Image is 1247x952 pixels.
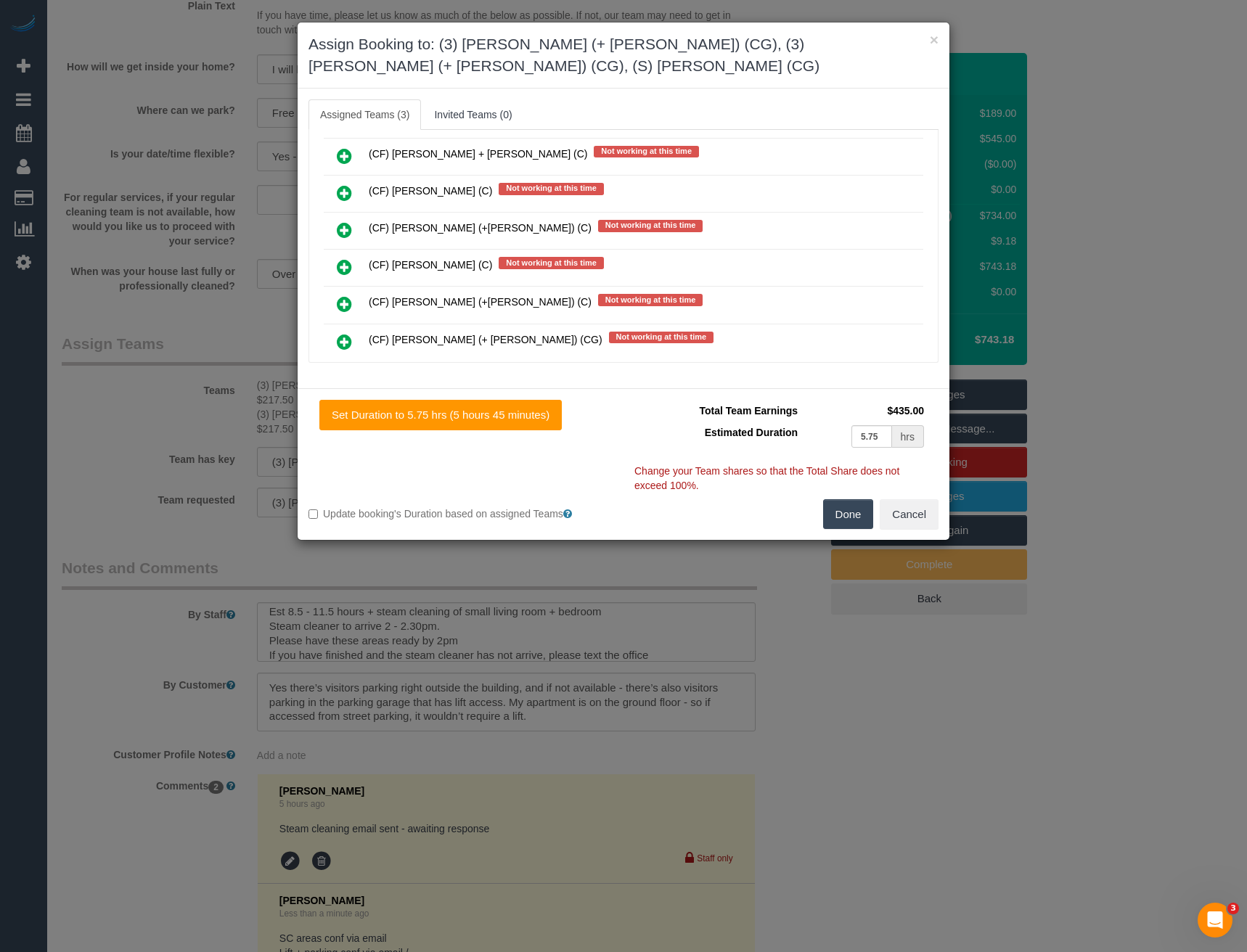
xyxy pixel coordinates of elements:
[705,427,798,438] span: Estimated Duration
[598,294,703,305] span: Not working at this time
[369,334,602,345] span: (CF) [PERSON_NAME] (+ [PERSON_NAME]) (CG)
[609,332,714,343] span: Not working at this time
[308,33,939,77] h3: Assign Booking to: (3) [PERSON_NAME] (+ [PERSON_NAME]) (CG), (3) [PERSON_NAME] (+ [PERSON_NAME]) ...
[823,499,874,530] button: Done
[1227,903,1239,914] span: 3
[801,400,928,422] td: $435.00
[422,99,523,130] a: Invited Teams (0)
[369,148,587,160] span: (CF) [PERSON_NAME] + [PERSON_NAME] (C)
[319,400,562,430] button: Set Duration to 5.75 hrs (5 hours 45 minutes)
[598,220,703,231] span: Not working at this time
[369,260,492,271] span: (CF) [PERSON_NAME] (C)
[594,146,699,157] span: Not working at this time
[880,499,939,530] button: Cancel
[369,223,592,234] span: (CF) [PERSON_NAME] (+[PERSON_NAME]) (C)
[369,186,492,197] span: (CF) [PERSON_NAME] (C)
[308,99,421,130] a: Assigned Teams (3)
[634,400,801,422] td: Total Team Earnings
[892,425,924,448] div: hrs
[308,506,613,521] label: Update booking's Duration based on assigned Teams
[308,509,318,519] input: Update booking's Duration based on assigned Teams
[499,183,604,194] span: Not working at this time
[369,297,592,308] span: (CF) [PERSON_NAME] (+[PERSON_NAME]) (C)
[499,257,604,268] span: Not working at this time
[930,32,939,47] button: ×
[1198,903,1232,937] iframe: Intercom live chat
